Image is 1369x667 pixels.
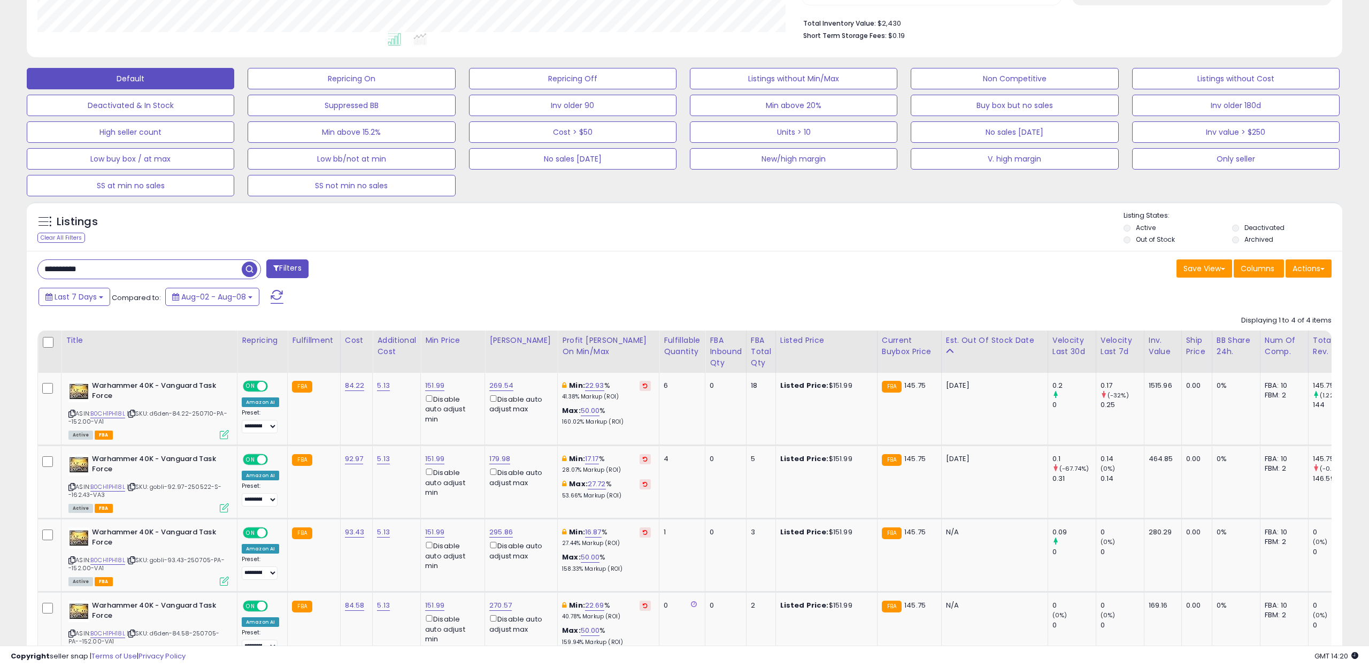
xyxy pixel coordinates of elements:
div: FBA: 10 [1265,527,1300,537]
div: 4 [664,454,697,464]
span: 145.75 [904,600,926,610]
div: Disable auto adjust max [489,393,549,414]
b: Warhammer 40K - Vanguard Task Force [92,527,222,550]
p: N/A [946,527,1040,537]
button: Save View [1176,259,1232,278]
img: 51f+0KRv2JL._SL40_.jpg [68,454,89,476]
div: 0 [1101,620,1144,630]
a: 93.43 [345,527,365,538]
div: % [562,406,651,426]
a: 179.98 [489,454,510,464]
span: FBA [95,504,113,513]
p: 27.44% Markup (ROI) [562,540,651,547]
a: 5.13 [377,380,390,391]
button: Filters [266,259,308,278]
button: Low bb/not at min [248,148,455,170]
span: All listings currently available for purchase on Amazon [68,504,93,513]
div: 0 [1313,601,1356,610]
small: (0%) [1313,611,1328,619]
small: (0%) [1101,611,1116,619]
button: Cost > $50 [469,121,676,143]
div: 0.1 [1052,454,1096,464]
small: FBA [882,381,902,393]
div: Disable auto adjust min [425,393,476,424]
span: 2025-08-16 14:20 GMT [1314,651,1358,661]
img: 51f+0KRv2JL._SL40_.jpg [68,601,89,622]
label: Archived [1244,235,1273,244]
a: 84.58 [345,600,365,611]
div: 464.85 [1149,454,1173,464]
div: FBA Total Qty [751,335,771,369]
b: Total Inventory Value: [803,19,876,28]
div: 18 [751,381,767,390]
span: All listings currently available for purchase on Amazon [68,431,93,440]
small: FBA [882,527,902,539]
div: Current Buybox Price [882,335,937,357]
button: Min above 15.2% [248,121,455,143]
div: Preset: [242,629,279,653]
h5: Listings [57,214,98,229]
span: ON [244,382,257,391]
label: Active [1136,223,1156,232]
b: Short Term Storage Fees: [803,31,887,40]
button: Aug-02 - Aug-08 [165,288,259,306]
div: seller snap | | [11,651,186,662]
button: Default [27,68,234,89]
div: 0 [1101,527,1144,537]
div: Est. Out Of Stock Date [946,335,1043,346]
div: Total Rev. [1313,335,1352,357]
span: OFF [266,455,283,464]
div: Cost [345,335,368,346]
div: Listed Price [780,335,873,346]
div: Preset: [242,409,279,433]
a: 151.99 [425,600,444,611]
span: OFF [266,602,283,611]
div: 0.09 [1052,527,1096,537]
a: 50.00 [581,552,600,563]
div: 169.16 [1149,601,1173,610]
div: ASIN: [68,527,229,585]
div: Disable auto adjust max [489,540,549,561]
a: 27.72 [588,479,606,489]
div: FBA: 10 [1265,454,1300,464]
div: 144 [1313,400,1356,410]
span: Columns [1241,263,1274,274]
b: Max: [562,405,581,416]
button: Listings without Cost [1132,68,1340,89]
div: 0 [1101,601,1144,610]
button: SS not min no sales [248,175,455,196]
strong: Copyright [11,651,50,661]
div: 0.00 [1186,454,1204,464]
span: $0.19 [888,30,905,41]
span: 145.75 [904,380,926,390]
a: 5.13 [377,600,390,611]
small: (0%) [1101,464,1116,473]
div: 1 [664,527,697,537]
span: | SKU: gobli-92.97-250522-S--162.43-VA3 [68,482,222,499]
button: Suppressed BB [248,95,455,116]
p: 158.33% Markup (ROI) [562,565,651,573]
span: Compared to: [112,293,161,303]
small: (1.22%) [1320,391,1341,400]
small: (0%) [1052,611,1067,619]
a: 84.22 [345,380,365,391]
div: Displaying 1 to 4 of 4 items [1241,316,1332,326]
img: 51f+0KRv2JL._SL40_.jpg [68,527,89,549]
small: (-0.57%) [1320,464,1346,473]
div: Disable auto adjust min [425,613,476,644]
div: 0.2 [1052,381,1096,390]
div: Preset: [242,482,279,507]
div: 146.59 [1313,474,1356,484]
button: Inv older 90 [469,95,676,116]
div: FBA: 10 [1265,601,1300,610]
a: 92.97 [345,454,364,464]
span: 145.75 [904,527,926,537]
div: ASIN: [68,381,229,438]
button: Deactivated & In Stock [27,95,234,116]
a: 50.00 [581,625,600,636]
a: 151.99 [425,454,444,464]
b: Min: [569,527,585,537]
div: Inv. value [1149,335,1177,357]
b: Listed Price: [780,527,829,537]
a: 151.99 [425,380,444,391]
